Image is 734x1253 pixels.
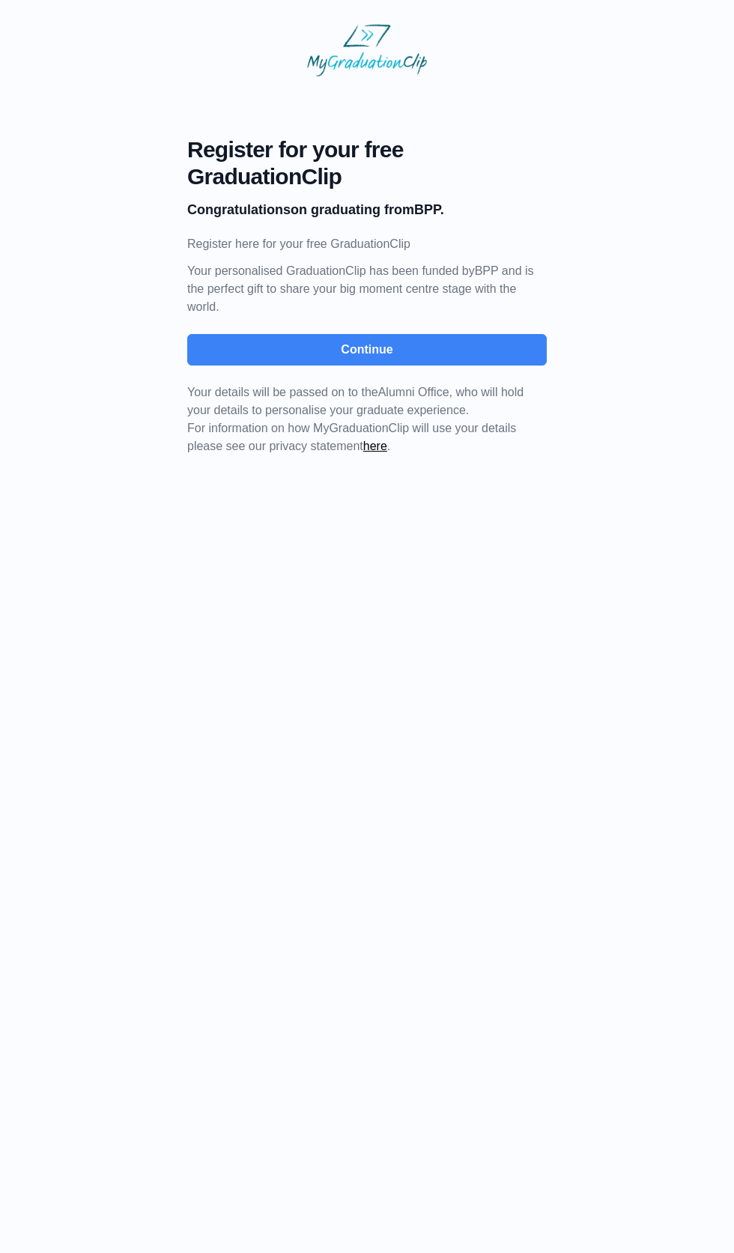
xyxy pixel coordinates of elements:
[187,199,547,220] p: on graduating from BPP.
[187,202,291,217] b: Congratulations
[187,235,547,253] p: Register here for your free GraduationClip
[187,386,524,416] span: Your details will be passed on to the , who will hold your details to personalise your graduate e...
[307,24,427,76] img: MyGraduationClip
[187,262,547,316] p: Your personalised GraduationClip has been funded by BPP and is the perfect gift to share your big...
[363,440,387,452] a: here
[187,334,547,365] button: Continue
[187,163,547,190] span: GraduationClip
[187,136,547,163] span: Register for your free
[187,386,524,452] span: For information on how MyGraduationClip will use your details please see our privacy statement .
[378,386,449,398] span: Alumni Office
